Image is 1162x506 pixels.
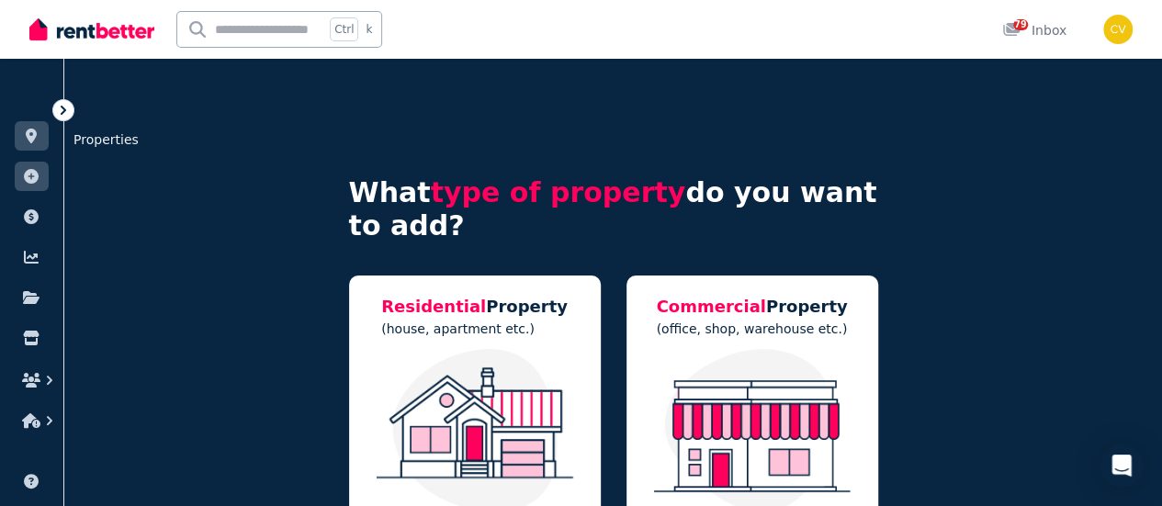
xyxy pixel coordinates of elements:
[656,294,847,320] h5: Property
[1002,21,1066,39] div: Inbox
[656,320,847,338] p: (office, shop, warehouse etc.)
[1103,15,1133,44] img: Con Vafeas
[381,320,568,338] p: (house, apartment etc.)
[29,16,154,43] img: RentBetter
[1100,444,1144,488] div: Open Intercom Messenger
[381,297,486,316] span: Residential
[349,176,878,242] h4: What do you want to add?
[431,176,686,208] span: type of property
[1013,19,1028,30] span: 79
[66,123,146,156] span: Properties
[381,294,568,320] h5: Property
[330,17,358,41] span: Ctrl
[656,297,765,316] span: Commercial
[366,22,372,37] span: k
